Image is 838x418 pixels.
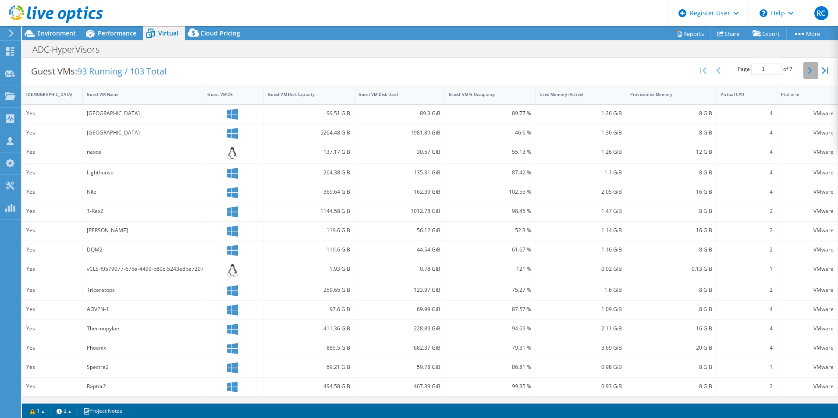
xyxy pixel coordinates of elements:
[87,305,199,314] div: AOVPN-1
[26,382,78,391] div: Yes
[268,285,350,295] div: 259.65 GiB
[359,128,441,138] div: 1981.89 GiB
[721,343,773,353] div: 4
[268,362,350,372] div: 69.21 GiB
[751,64,782,75] input: jump to page
[781,362,834,372] div: VMware
[26,128,78,138] div: Yes
[449,226,531,235] div: 52.3 %
[738,64,792,75] span: Page of
[87,128,199,138] div: [GEOGRAPHIC_DATA]
[268,245,350,255] div: 119.6 GiB
[268,109,350,118] div: 99.51 GiB
[87,285,199,295] div: Triceratops
[359,147,441,157] div: 30.57 GiB
[359,187,441,197] div: 162.39 GiB
[540,187,622,197] div: 2.05 GiB
[268,324,350,333] div: 411.36 GiB
[781,128,834,138] div: VMware
[359,324,441,333] div: 228.89 GiB
[26,168,78,177] div: Yes
[449,187,531,197] div: 102.55 %
[449,382,531,391] div: 99.35 %
[449,128,531,138] div: 46.6 %
[449,285,531,295] div: 75.27 %
[781,382,834,391] div: VMware
[268,343,350,353] div: 889.5 GiB
[781,92,823,97] div: Platform
[781,147,834,157] div: VMware
[359,343,441,353] div: 682.37 GiB
[540,109,622,118] div: 1.26 GiB
[158,29,178,37] span: Virtual
[540,362,622,372] div: 0.98 GiB
[359,362,441,372] div: 59.78 GiB
[87,187,199,197] div: Nile
[359,285,441,295] div: 123.97 GiB
[721,362,773,372] div: 1
[87,206,199,216] div: T-Rex2
[87,226,199,235] div: [PERSON_NAME]
[449,264,531,274] div: 121 %
[781,245,834,255] div: VMware
[449,362,531,372] div: 86.81 %
[200,29,240,37] span: Cloud Pricing
[26,324,78,333] div: Yes
[781,324,834,333] div: VMware
[87,362,199,372] div: Spectre2
[449,343,531,353] div: 79.31 %
[721,285,773,295] div: 2
[268,305,350,314] div: 97.6 GiB
[87,343,199,353] div: Phoenix
[540,285,622,295] div: 1.6 GiB
[540,147,622,157] div: 1.26 GiB
[540,264,622,274] div: 0.02 GiB
[449,305,531,314] div: 87.57 %
[87,264,199,274] div: vCLS-f0579077-67ba-4499-b80c-5243e8be7207
[87,245,199,255] div: DQM2
[721,382,773,391] div: 2
[630,245,713,255] div: 8 GiB
[37,29,76,37] span: Environment
[449,92,521,97] div: Guest VM % Occupancy
[26,362,78,372] div: Yes
[789,65,792,73] span: 7
[359,206,441,216] div: 1012.78 GiB
[87,168,199,177] div: Lighthouse
[26,343,78,353] div: Yes
[630,187,713,197] div: 16 GiB
[26,187,78,197] div: Yes
[781,226,834,235] div: VMware
[721,92,762,97] div: Virtual CPU
[746,27,787,40] a: Export
[540,343,622,353] div: 3.69 GiB
[87,382,199,391] div: Raptor2
[630,226,713,235] div: 16 GiB
[268,168,350,177] div: 264.38 GiB
[359,245,441,255] div: 44.54 GiB
[98,29,136,37] span: Performance
[359,168,441,177] div: 135.31 GiB
[540,324,622,333] div: 2.11 GiB
[207,92,249,97] div: Guest VM OS
[630,343,713,353] div: 20 GiB
[268,187,350,197] div: 369.64 GiB
[26,226,78,235] div: Yes
[77,405,128,416] a: Project Notes
[669,27,711,40] a: Reports
[449,324,531,333] div: 94.69 %
[268,206,350,216] div: 1144.58 GiB
[540,245,622,255] div: 1.16 GiB
[359,382,441,391] div: 407.39 GiB
[540,305,622,314] div: 1.09 GiB
[786,27,827,40] a: More
[26,245,78,255] div: Yes
[26,206,78,216] div: Yes
[26,147,78,157] div: Yes
[630,168,713,177] div: 8 GiB
[540,168,622,177] div: 1.1 GiB
[630,147,713,157] div: 12 GiB
[721,109,773,118] div: 4
[760,9,767,17] svg: \n
[540,92,611,97] div: Used Memory (Active)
